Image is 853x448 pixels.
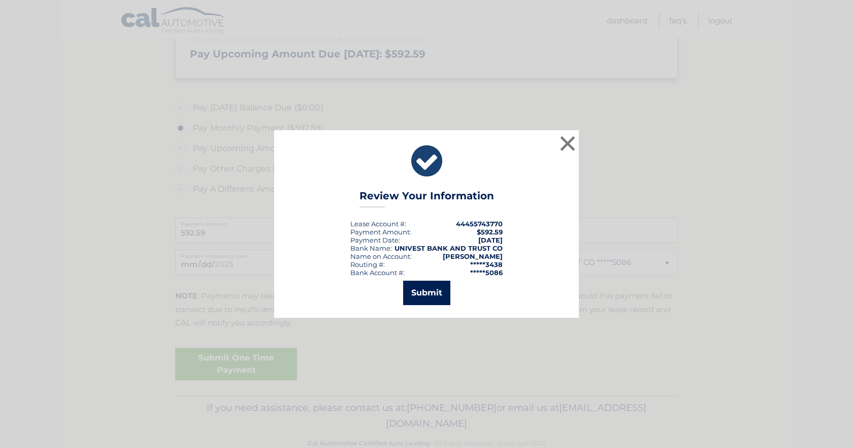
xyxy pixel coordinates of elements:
[350,252,412,260] div: Name on Account:
[443,252,503,260] strong: [PERSON_NAME]
[395,244,503,252] strong: UNIVEST BANK AND TRUST CO
[557,133,578,154] button: ×
[350,260,385,268] div: Routing #:
[403,281,450,305] button: Submit
[350,236,399,244] span: Payment Date
[478,236,503,244] span: [DATE]
[477,228,503,236] span: $592.59
[350,220,406,228] div: Lease Account #:
[350,268,405,277] div: Bank Account #:
[456,220,503,228] strong: 44455743770
[350,244,392,252] div: Bank Name:
[359,190,494,207] h3: Review Your Information
[350,228,411,236] div: Payment Amount:
[350,236,400,244] div: :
